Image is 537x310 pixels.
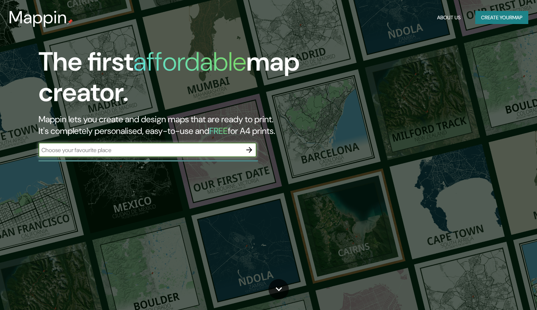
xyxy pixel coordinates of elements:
[133,45,246,79] h1: affordable
[434,11,464,24] button: About Us
[475,11,528,24] button: Create yourmap
[39,47,307,114] h1: The first map creator.
[9,7,67,28] h3: Mappin
[39,114,307,137] h2: Mappin lets you create and design maps that are ready to print. It's completely personalised, eas...
[67,19,73,25] img: mappin-pin
[209,125,228,136] h5: FREE
[39,146,242,154] input: Choose your favourite place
